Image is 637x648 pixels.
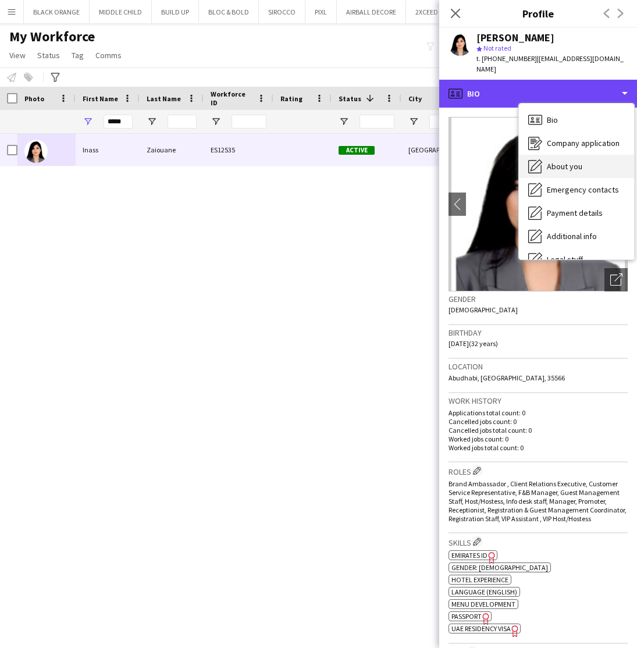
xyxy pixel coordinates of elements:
div: Payment details [519,201,634,225]
span: [DATE] (32 years) [449,339,498,348]
span: Active [339,146,375,155]
div: ES12535 [204,134,273,166]
h3: Profile [439,6,637,21]
a: Tag [67,48,88,63]
p: Cancelled jobs total count: 0 [449,426,628,435]
span: Status [339,94,361,103]
span: Photo [24,94,44,103]
h3: Skills [449,536,628,548]
span: View [9,50,26,60]
div: [PERSON_NAME] [476,33,554,43]
span: Payment details [547,208,603,218]
h3: Location [449,361,628,372]
span: Tag [72,50,84,60]
span: Legal stuff [547,254,583,265]
span: Status [37,50,60,60]
span: | [EMAIL_ADDRESS][DOMAIN_NAME] [476,54,624,73]
input: Workforce ID Filter Input [232,115,266,129]
button: PIXL [305,1,337,23]
input: Last Name Filter Input [168,115,197,129]
span: Company application [547,138,620,148]
button: Open Filter Menu [339,116,349,127]
div: [GEOGRAPHIC_DATA] [401,134,471,166]
h3: Roles [449,465,628,477]
span: Comms [95,50,122,60]
span: My Workforce [9,28,95,45]
div: Bio [439,80,637,108]
button: Open Filter Menu [211,116,221,127]
p: Worked jobs count: 0 [449,435,628,443]
div: Additional info [519,225,634,248]
span: UAE Residency Visa [451,624,511,633]
span: Abudhabi, [GEOGRAPHIC_DATA], 35566 [449,373,565,382]
button: BLACK ORANGE [24,1,90,23]
span: Language (English) [451,588,517,596]
input: First Name Filter Input [104,115,133,129]
div: Inass [76,134,140,166]
button: MIDDLE CHILD [90,1,152,23]
span: Additional info [547,231,597,241]
div: Open photos pop-in [604,268,628,291]
span: Hotel Experience [451,575,508,584]
span: Last Name [147,94,181,103]
div: Company application [519,131,634,155]
span: Brand Ambassador , Client Relations Executive, Customer Service Representative, F&B Manager, Gues... [449,479,627,523]
button: AIRBALL DECORE [337,1,406,23]
div: Zaiouane [140,134,204,166]
a: Status [33,48,65,63]
span: Bio [547,115,558,125]
p: Cancelled jobs count: 0 [449,417,628,426]
span: City [408,94,422,103]
button: Open Filter Menu [408,116,419,127]
input: City Filter Input [429,115,464,129]
button: SIROCCO [259,1,305,23]
input: Status Filter Input [360,115,394,129]
div: Bio [519,108,634,131]
div: About you [519,155,634,178]
button: BLOC & BOLD [199,1,259,23]
button: 2XCEED [406,1,448,23]
span: About you [547,161,582,172]
span: Workforce ID [211,90,252,107]
span: Emirates ID [451,551,487,560]
span: First Name [83,94,118,103]
app-action-btn: Advanced filters [48,70,62,84]
span: Not rated [483,44,511,52]
div: Legal stuff [519,248,634,271]
span: Menu Development [451,600,515,608]
span: Emergency contacts [547,184,619,195]
span: Rating [280,94,303,103]
button: Open Filter Menu [147,116,157,127]
span: [DEMOGRAPHIC_DATA] [449,305,518,314]
span: Gender: [DEMOGRAPHIC_DATA] [451,563,548,572]
img: Crew avatar or photo [449,117,628,291]
a: View [5,48,30,63]
p: Worked jobs total count: 0 [449,443,628,452]
p: Applications total count: 0 [449,408,628,417]
button: Open Filter Menu [83,116,93,127]
h3: Birthday [449,327,628,338]
span: t. [PHONE_NUMBER] [476,54,537,63]
img: Inass Zaiouane [24,140,48,163]
div: Emergency contacts [519,178,634,201]
h3: Gender [449,294,628,304]
h3: Work history [449,396,628,406]
span: Passport [451,612,482,621]
a: Comms [91,48,126,63]
button: BUILD UP [152,1,199,23]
